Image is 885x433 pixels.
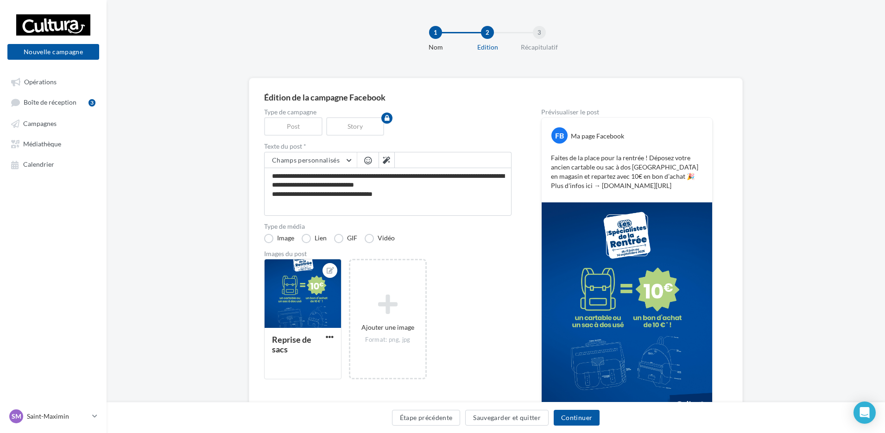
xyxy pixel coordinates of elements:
div: FB [551,127,568,144]
span: Opérations [24,78,57,86]
span: Médiathèque [23,140,61,148]
a: Calendrier [6,156,101,172]
label: Vidéo [365,234,395,243]
label: Type de campagne [264,109,512,115]
div: 1 [429,26,442,39]
div: Edition [458,43,517,52]
div: Images du post [264,251,512,257]
span: Champs personnalisés [272,156,340,164]
div: Ma page Facebook [571,132,624,141]
button: Continuer [554,410,600,426]
div: Prévisualiser le post [541,109,713,115]
label: GIF [334,234,357,243]
div: 3 [533,26,546,39]
p: Faites de la place pour la rentrée ! Déposez votre ancien cartable ou sac à dos [GEOGRAPHIC_DATA]... [551,153,703,190]
button: Sauvegarder et quitter [465,410,549,426]
a: Campagnes [6,115,101,132]
div: Édition de la campagne Facebook [264,93,727,101]
span: Calendrier [23,161,54,169]
div: Récapitulatif [510,43,569,52]
label: Image [264,234,294,243]
a: SM Saint-Maximin [7,408,99,425]
span: Campagnes [23,119,57,127]
div: 3 [88,99,95,107]
div: Nom [406,43,465,52]
button: Champs personnalisés [265,152,357,168]
button: Étape précédente [392,410,461,426]
span: SM [12,412,21,421]
div: Open Intercom Messenger [853,402,876,424]
label: Lien [302,234,327,243]
a: Opérations [6,73,101,90]
div: 2 [481,26,494,39]
a: Médiathèque [6,135,101,152]
span: Boîte de réception [24,99,76,107]
p: Saint-Maximin [27,412,88,421]
div: Reprise de sacs [272,334,311,354]
label: Type de média [264,223,512,230]
a: Boîte de réception3 [6,94,101,111]
label: Texte du post * [264,143,512,150]
button: Nouvelle campagne [7,44,99,60]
